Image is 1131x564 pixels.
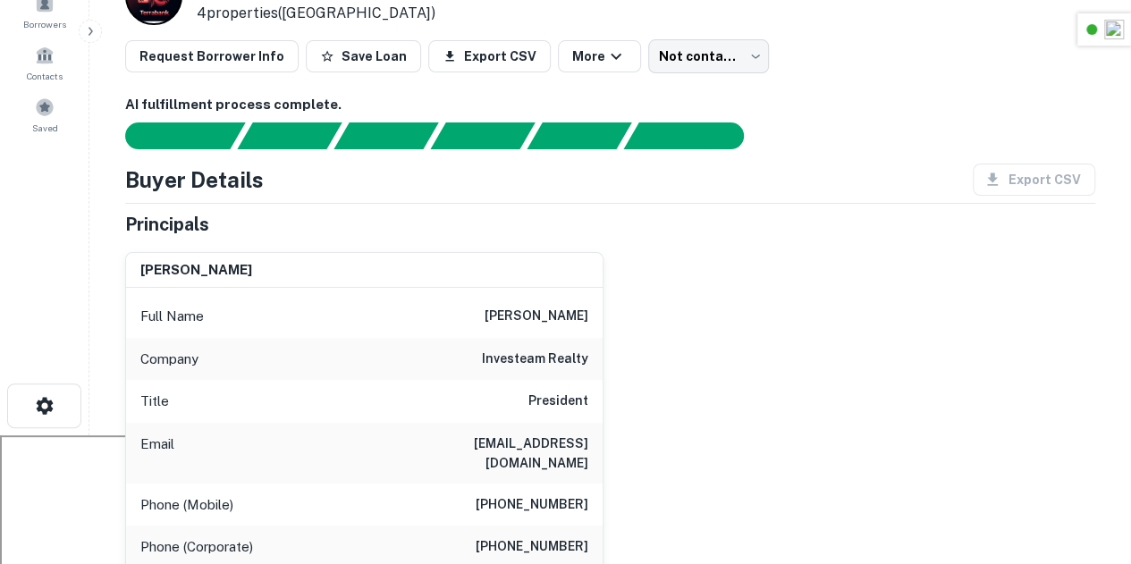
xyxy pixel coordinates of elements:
h6: [PERSON_NAME] [485,306,588,327]
p: Email [140,434,174,473]
p: Phone (Mobile) [140,494,233,516]
button: More [558,40,641,72]
p: 4 properties ([GEOGRAPHIC_DATA]) [197,3,435,24]
h6: [PHONE_NUMBER] [476,494,588,516]
button: Save Loan [306,40,421,72]
div: Not contacted [648,39,769,73]
p: Company [140,349,198,370]
button: Request Borrower Info [125,40,299,72]
h5: Principals [125,211,209,238]
a: Saved [5,90,84,139]
iframe: Chat Widget [1042,364,1131,450]
h6: AI fulfillment process complete. [125,95,1095,115]
div: Your request is received and processing... [237,122,342,149]
div: Principals found, still searching for contact information. This may take time... [527,122,631,149]
div: AI fulfillment process complete. [624,122,765,149]
div: Sending borrower request to AI... [104,122,238,149]
p: Phone (Corporate) [140,536,253,558]
p: Title [140,391,169,412]
span: Saved [32,121,58,135]
h6: investeam realty [482,349,588,370]
button: Export CSV [428,40,551,72]
h6: President [528,391,588,412]
span: Contacts [27,69,63,83]
h6: [PERSON_NAME] [140,260,252,281]
span: Borrowers [23,17,66,31]
div: Documents found, AI parsing details... [333,122,438,149]
h6: [EMAIL_ADDRESS][DOMAIN_NAME] [374,434,588,473]
p: Full Name [140,306,204,327]
div: Principals found, AI now looking for contact information... [430,122,535,149]
h6: [PHONE_NUMBER] [476,536,588,558]
h4: Buyer Details [125,164,264,196]
a: Contacts [5,38,84,87]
